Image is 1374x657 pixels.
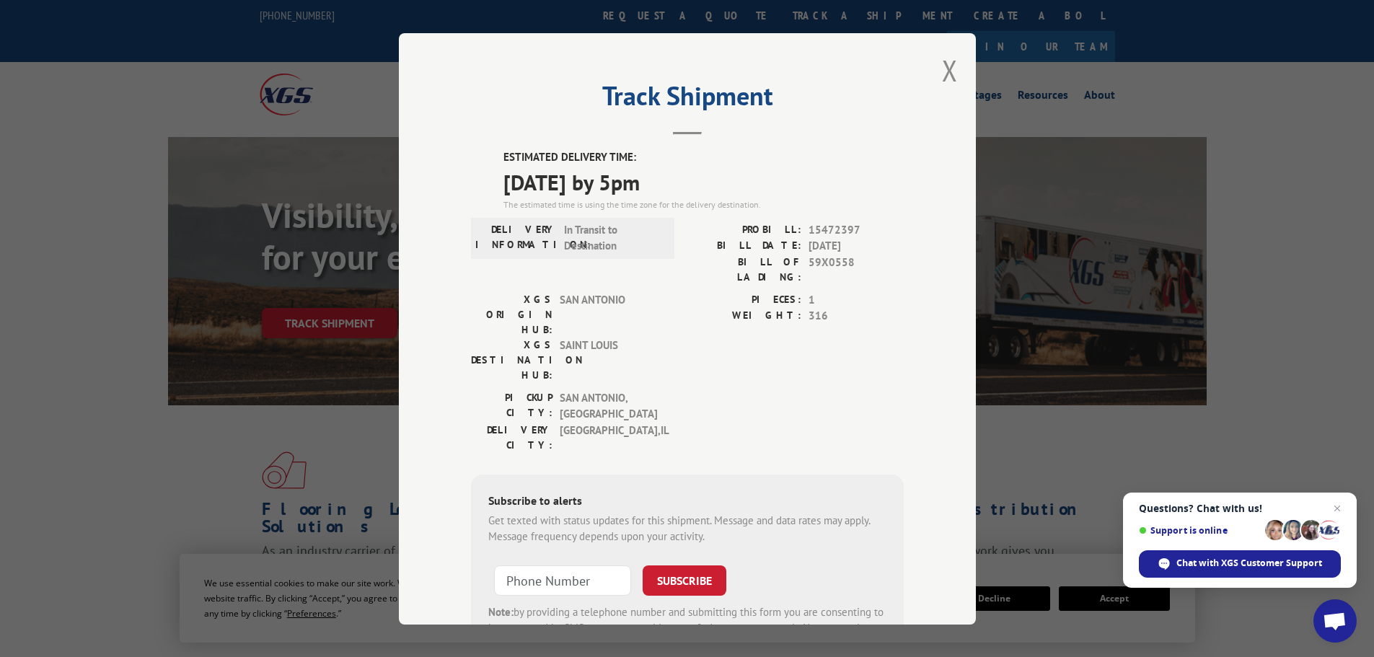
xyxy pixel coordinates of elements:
span: 59X0558 [809,254,904,284]
label: BILL OF LADING: [687,254,801,284]
strong: Note: [488,604,514,618]
span: Close chat [1329,500,1346,517]
span: [DATE] by 5pm [503,165,904,198]
span: 1 [809,291,904,308]
span: [GEOGRAPHIC_DATA] , IL [560,422,657,452]
div: by providing a telephone number and submitting this form you are consenting to be contacted by SM... [488,604,886,653]
span: 316 [809,308,904,325]
span: Chat with XGS Customer Support [1176,557,1322,570]
button: SUBSCRIBE [643,565,726,595]
span: [DATE] [809,238,904,255]
label: DELIVERY CITY: [471,422,552,452]
label: XGS DESTINATION HUB: [471,337,552,382]
label: DELIVERY INFORMATION: [475,221,557,254]
span: SAN ANTONIO [560,291,657,337]
div: Chat with XGS Customer Support [1139,550,1341,578]
h2: Track Shipment [471,86,904,113]
span: Support is online [1139,525,1260,536]
span: Questions? Chat with us! [1139,503,1341,514]
label: WEIGHT: [687,308,801,325]
div: Open chat [1313,599,1357,643]
span: SAINT LOUIS [560,337,657,382]
label: BILL DATE: [687,238,801,255]
label: PROBILL: [687,221,801,238]
label: XGS ORIGIN HUB: [471,291,552,337]
label: PICKUP CITY: [471,389,552,422]
label: ESTIMATED DELIVERY TIME: [503,149,904,166]
span: In Transit to Destination [564,221,661,254]
div: Get texted with status updates for this shipment. Message and data rates may apply. Message frequ... [488,512,886,544]
span: SAN ANTONIO , [GEOGRAPHIC_DATA] [560,389,657,422]
button: Close modal [942,51,958,89]
input: Phone Number [494,565,631,595]
div: Subscribe to alerts [488,491,886,512]
label: PIECES: [687,291,801,308]
div: The estimated time is using the time zone for the delivery destination. [503,198,904,211]
span: 15472397 [809,221,904,238]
